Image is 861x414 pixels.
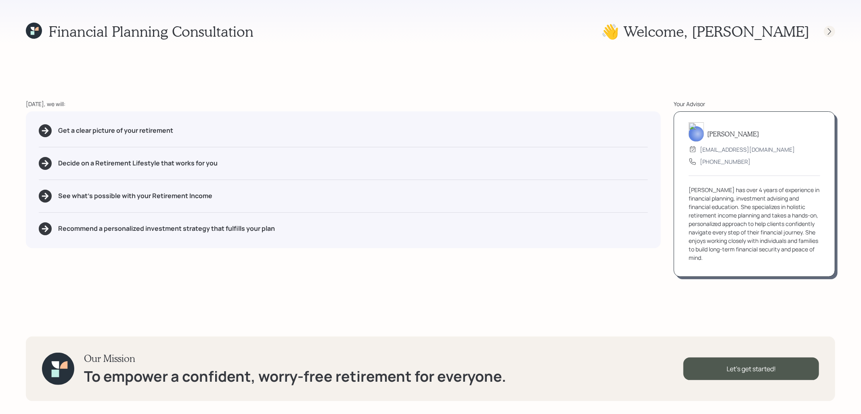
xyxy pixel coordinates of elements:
[683,358,819,380] div: Let's get started!
[601,23,809,40] h1: 👋 Welcome , [PERSON_NAME]
[84,368,506,385] h1: To empower a confident, worry-free retirement for everyone.
[58,159,218,167] h5: Decide on a Retirement Lifestyle that works for you
[58,225,275,232] h5: Recommend a personalized investment strategy that fulfills your plan
[58,192,212,200] h5: See what's possible with your Retirement Income
[707,130,759,138] h5: [PERSON_NAME]
[689,186,820,262] div: [PERSON_NAME] has over 4 years of experience in financial planning, investment advising and finan...
[48,23,253,40] h1: Financial Planning Consultation
[26,100,661,108] div: [DATE], we will:
[58,127,173,134] h5: Get a clear picture of your retirement
[700,145,795,154] div: [EMAIL_ADDRESS][DOMAIN_NAME]
[84,353,506,364] h3: Our Mission
[689,122,704,142] img: aleksandra-headshot.png
[674,100,835,108] div: Your Advisor
[700,157,750,166] div: [PHONE_NUMBER]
